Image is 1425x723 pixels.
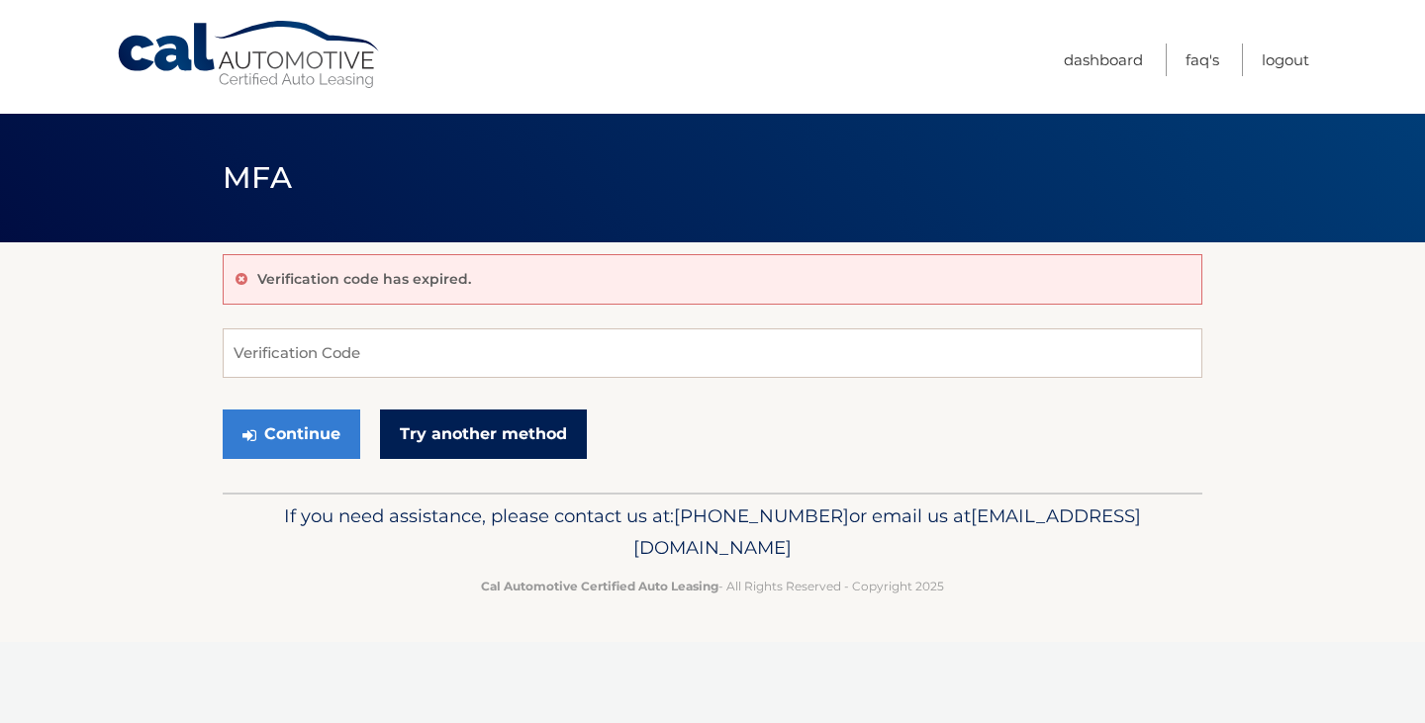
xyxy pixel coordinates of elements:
a: Dashboard [1064,44,1143,76]
p: Verification code has expired. [257,270,471,288]
p: If you need assistance, please contact us at: or email us at [236,500,1189,564]
span: [EMAIL_ADDRESS][DOMAIN_NAME] [633,504,1141,559]
p: - All Rights Reserved - Copyright 2025 [236,576,1189,596]
a: Cal Automotive [116,20,383,90]
span: [PHONE_NUMBER] [674,504,849,527]
span: MFA [223,159,292,196]
a: FAQ's [1186,44,1219,76]
button: Continue [223,409,360,459]
a: Logout [1262,44,1309,76]
strong: Cal Automotive Certified Auto Leasing [481,579,718,593]
input: Verification Code [223,328,1202,378]
a: Try another method [380,409,587,459]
